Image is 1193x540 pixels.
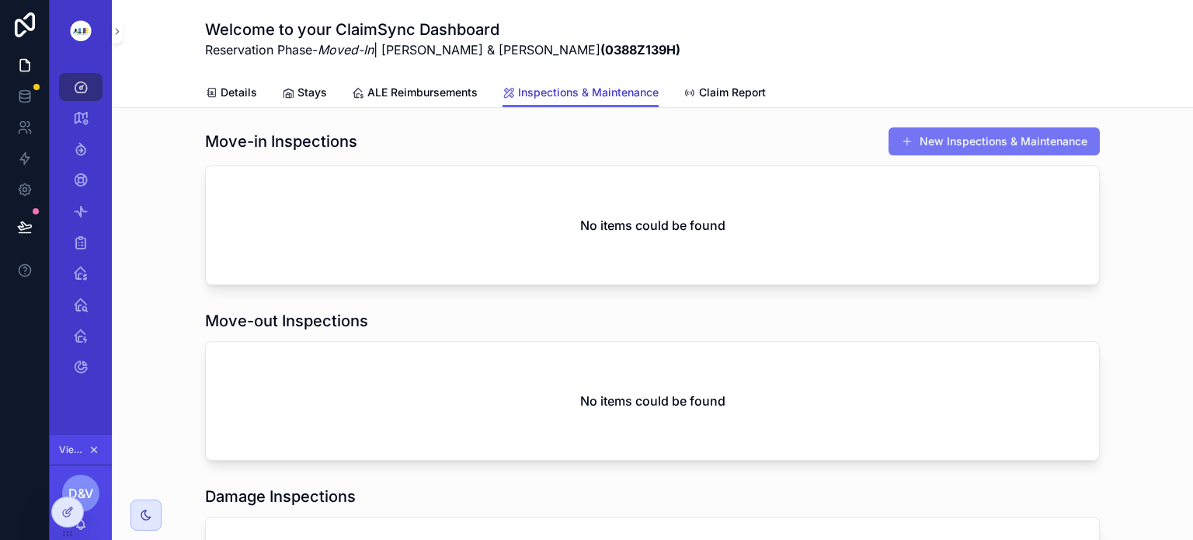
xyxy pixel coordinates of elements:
span: Viewing as [PERSON_NAME] & [PERSON_NAME] [59,444,85,456]
em: Moved-In [318,42,374,57]
span: Stays [297,85,327,100]
button: New Inspections & Maintenance [889,127,1100,155]
div: scrollable content [50,62,112,401]
a: Stays [282,78,327,110]
img: App logo [59,20,103,43]
h1: Move-in Inspections [205,131,357,152]
span: D&V [68,484,93,503]
h1: Welcome to your ClaimSync Dashboard [205,19,680,40]
span: ALE Reimbursements [367,85,478,100]
h1: Damage Inspections [205,486,356,507]
h2: No items could be found [580,392,725,410]
a: ALE Reimbursements [352,78,478,110]
span: Reservation Phase- | [PERSON_NAME] & [PERSON_NAME] [205,40,680,59]
a: Inspections & Maintenance [503,78,659,108]
h2: No items could be found [580,216,725,235]
h1: Move-out Inspections [205,310,368,332]
span: Claim Report [699,85,766,100]
a: Details [205,78,257,110]
span: Inspections & Maintenance [518,85,659,100]
strong: (0388Z139H) [600,42,680,57]
span: Details [221,85,257,100]
a: Claim Report [683,78,766,110]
